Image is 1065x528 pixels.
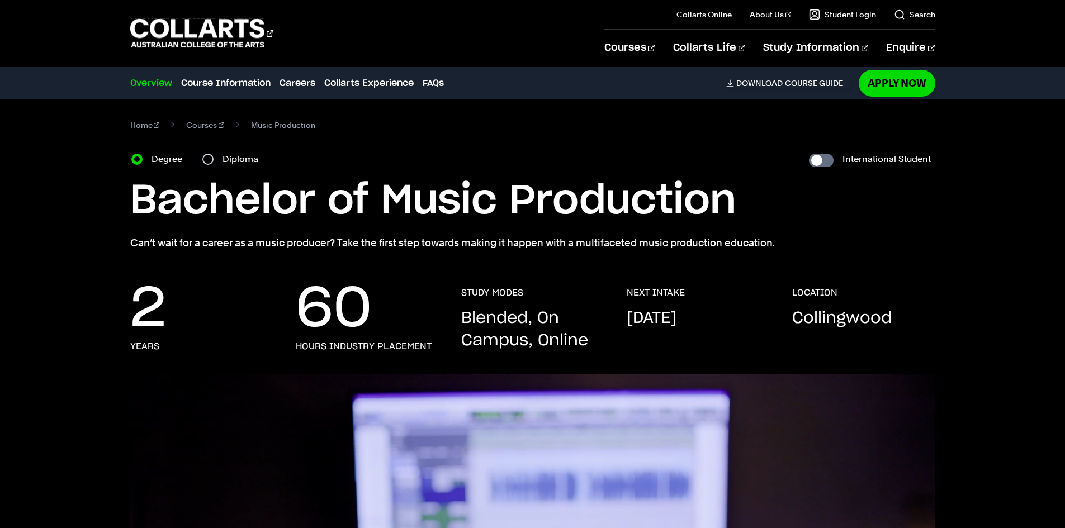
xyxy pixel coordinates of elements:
a: Careers [280,77,315,90]
p: 2 [130,287,166,332]
span: Music Production [251,117,315,133]
h3: Years [130,341,159,352]
span: Download [736,78,783,88]
a: FAQs [423,77,444,90]
a: Courses [604,30,655,66]
a: Apply Now [859,70,935,96]
a: Collarts Experience [324,77,414,90]
a: Search [894,9,935,20]
h1: Bachelor of Music Production [130,176,935,226]
label: International Student [842,151,931,167]
a: Student Login [809,9,876,20]
h3: LOCATION [792,287,837,298]
a: Courses [186,117,224,133]
label: Diploma [223,151,265,167]
p: Can’t wait for a career as a music producer? Take the first step towards making it happen with a ... [130,235,935,251]
a: Course Information [181,77,271,90]
a: Collarts Life [673,30,745,66]
p: Blended, On Campus, Online [461,307,604,352]
a: Study Information [763,30,868,66]
h3: STUDY MODES [461,287,523,298]
a: Overview [130,77,172,90]
p: Collingwood [792,307,892,330]
h3: NEXT INTAKE [627,287,685,298]
div: Go to homepage [130,17,273,49]
h3: hours industry placement [296,341,432,352]
a: About Us [750,9,791,20]
a: Collarts Online [676,9,732,20]
a: Enquire [886,30,935,66]
p: [DATE] [627,307,676,330]
a: Home [130,117,160,133]
p: 60 [296,287,372,332]
label: Degree [152,151,189,167]
a: DownloadCourse Guide [726,78,852,88]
